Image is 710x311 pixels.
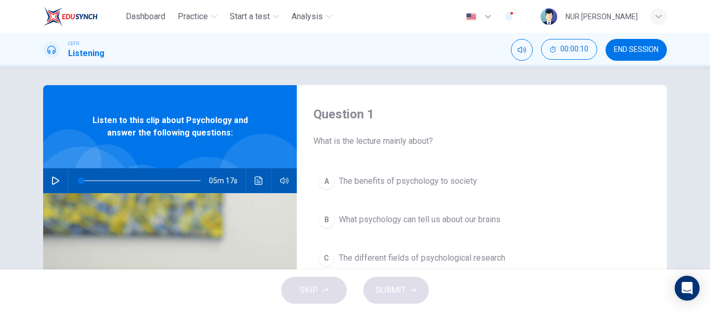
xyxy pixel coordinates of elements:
button: Analysis [287,7,336,26]
span: Listen to this clip about Psychology and answer the following questions: [77,114,263,139]
button: Click to see the audio transcription [251,168,267,193]
span: Dashboard [126,10,165,23]
div: B [318,211,335,228]
h1: Listening [68,47,104,60]
button: Practice [174,7,221,26]
span: Practice [178,10,208,23]
div: Open Intercom Messenger [675,276,700,301]
img: Profile picture [541,8,557,25]
button: 00:00:10 [541,39,597,60]
span: What psychology can tell us about our brains [339,213,501,226]
span: What is the lecture mainly about? [313,135,650,147]
div: Hide [541,39,597,61]
button: Dashboard [122,7,169,26]
span: The benefits of psychology to society [339,175,477,187]
button: BWhat psychology can tell us about our brains [313,207,650,233]
span: CEFR [68,40,79,47]
button: AThe benefits of psychology to society [313,168,650,194]
div: A [318,173,335,190]
span: Analysis [292,10,323,23]
span: 05m 17s [209,168,246,193]
div: NUR [PERSON_NAME] [566,10,638,23]
button: Start a test [226,7,283,26]
a: EduSynch logo [43,6,122,27]
span: END SESSION [614,46,659,54]
img: EduSynch logo [43,6,98,27]
h4: Question 1 [313,106,650,123]
img: en [465,13,478,21]
span: Start a test [230,10,270,23]
button: END SESSION [606,39,667,61]
div: Mute [511,39,533,61]
span: 00:00:10 [560,45,588,53]
span: The different fields of psychological research [339,252,505,264]
button: CThe different fields of psychological research [313,245,650,271]
div: C [318,250,335,266]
